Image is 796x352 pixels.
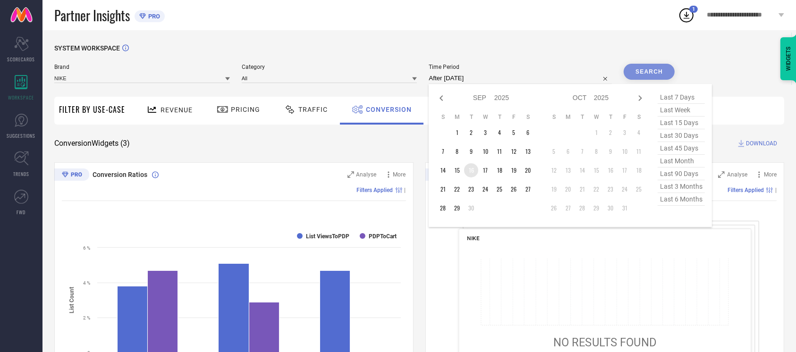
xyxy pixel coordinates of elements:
[492,182,507,196] td: Thu Sep 25 2025
[547,113,561,121] th: Sunday
[635,92,646,104] div: Next month
[603,201,618,215] td: Thu Oct 30 2025
[436,113,450,121] th: Sunday
[436,201,450,215] td: Sun Sep 28 2025
[603,163,618,177] td: Thu Oct 16 2025
[547,182,561,196] td: Sun Oct 19 2025
[507,126,521,140] td: Fri Sep 05 2025
[547,201,561,215] td: Sun Oct 26 2025
[366,106,412,113] span: Conversion
[478,144,492,159] td: Wed Sep 10 2025
[678,7,695,24] div: Open download list
[603,144,618,159] td: Thu Oct 09 2025
[464,182,478,196] td: Tue Sep 23 2025
[521,144,535,159] td: Sat Sep 13 2025
[298,106,328,113] span: Traffic
[83,245,90,251] text: 6 %
[618,182,632,196] td: Fri Oct 24 2025
[632,126,646,140] td: Sat Oct 04 2025
[658,168,705,180] span: last 90 days
[728,187,764,193] span: Filters Applied
[59,104,125,115] span: Filter By Use-Case
[8,94,34,101] span: WORKSPACE
[718,171,725,178] svg: Zoom
[589,182,603,196] td: Wed Oct 22 2025
[575,201,589,215] td: Tue Oct 28 2025
[632,113,646,121] th: Saturday
[618,201,632,215] td: Fri Oct 31 2025
[161,106,193,114] span: Revenue
[17,209,26,216] span: FWD
[589,113,603,121] th: Wednesday
[54,64,230,70] span: Brand
[464,163,478,177] td: Tue Sep 16 2025
[521,163,535,177] td: Sat Sep 20 2025
[658,91,705,104] span: last 7 days
[603,113,618,121] th: Thursday
[589,144,603,159] td: Wed Oct 08 2025
[589,126,603,140] td: Wed Oct 01 2025
[618,126,632,140] td: Fri Oct 03 2025
[68,287,75,313] tspan: List Count
[54,139,130,148] span: Conversion Widgets ( 3 )
[727,171,747,178] span: Analyse
[492,163,507,177] td: Thu Sep 18 2025
[561,113,575,121] th: Monday
[589,163,603,177] td: Wed Oct 15 2025
[478,126,492,140] td: Wed Sep 03 2025
[589,201,603,215] td: Wed Oct 29 2025
[561,144,575,159] td: Mon Oct 06 2025
[658,193,705,206] span: last 6 months
[393,171,406,178] span: More
[561,182,575,196] td: Mon Oct 20 2025
[478,113,492,121] th: Wednesday
[658,117,705,129] span: last 15 days
[467,235,479,242] span: NIKE
[618,113,632,121] th: Friday
[507,182,521,196] td: Fri Sep 26 2025
[436,144,450,159] td: Sun Sep 07 2025
[492,126,507,140] td: Thu Sep 04 2025
[429,64,612,70] span: Time Period
[561,201,575,215] td: Mon Oct 27 2025
[464,201,478,215] td: Tue Sep 30 2025
[746,139,777,148] span: DOWNLOAD
[357,187,393,193] span: Filters Applied
[231,106,260,113] span: Pricing
[764,171,777,178] span: More
[464,126,478,140] td: Tue Sep 02 2025
[492,113,507,121] th: Thursday
[575,144,589,159] td: Tue Oct 07 2025
[692,6,695,12] span: 1
[450,126,464,140] td: Mon Sep 01 2025
[478,163,492,177] td: Wed Sep 17 2025
[146,13,160,20] span: PRO
[547,163,561,177] td: Sun Oct 12 2025
[54,6,130,25] span: Partner Insights
[618,163,632,177] td: Fri Oct 17 2025
[83,315,90,320] text: 2 %
[603,182,618,196] td: Thu Oct 23 2025
[507,163,521,177] td: Fri Sep 19 2025
[521,182,535,196] td: Sat Sep 27 2025
[242,64,417,70] span: Category
[450,182,464,196] td: Mon Sep 22 2025
[547,144,561,159] td: Sun Oct 05 2025
[478,182,492,196] td: Wed Sep 24 2025
[464,144,478,159] td: Tue Sep 09 2025
[369,233,397,240] text: PDPToCart
[436,163,450,177] td: Sun Sep 14 2025
[632,182,646,196] td: Sat Oct 25 2025
[450,113,464,121] th: Monday
[8,56,35,63] span: SCORECARDS
[658,104,705,117] span: last week
[507,144,521,159] td: Fri Sep 12 2025
[775,187,777,193] span: |
[507,113,521,121] th: Friday
[492,144,507,159] td: Thu Sep 11 2025
[450,144,464,159] td: Mon Sep 08 2025
[575,113,589,121] th: Tuesday
[436,92,447,104] div: Previous month
[658,142,705,155] span: last 45 days
[54,168,89,183] div: Premium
